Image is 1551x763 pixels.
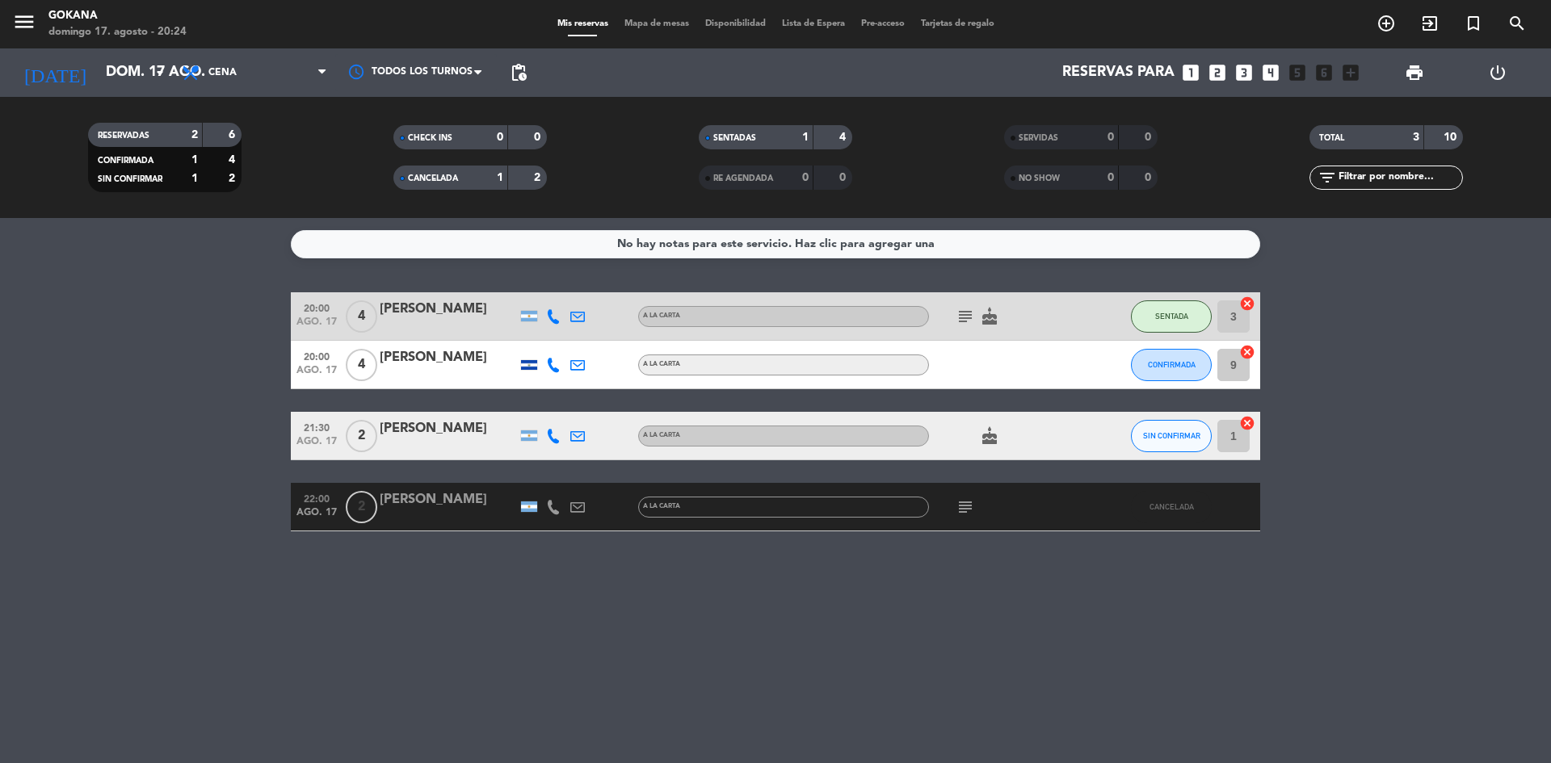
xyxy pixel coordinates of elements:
strong: 0 [1108,132,1114,143]
strong: 0 [534,132,544,143]
span: A LA CARTA [643,432,680,438]
span: ago. 17 [296,365,337,384]
span: 21:30 [296,417,337,436]
strong: 1 [497,172,503,183]
div: [PERSON_NAME] [380,347,517,368]
span: CANCELADA [1150,502,1194,511]
span: 4 [346,300,377,333]
span: Pre-acceso [853,19,913,28]
strong: 0 [1108,172,1114,183]
span: 20:00 [296,346,337,365]
i: arrow_drop_down [150,63,170,82]
strong: 2 [191,129,198,140]
strong: 1 [802,132,809,143]
span: 20:00 [296,298,337,317]
strong: 4 [839,132,849,143]
div: LOG OUT [1456,48,1539,97]
span: RESERVADAS [98,132,149,140]
span: 2 [346,491,377,523]
span: CONFIRMADA [98,157,153,165]
span: SIN CONFIRMAR [1143,431,1200,440]
i: cancel [1239,415,1255,431]
strong: 4 [229,154,238,166]
button: SIN CONFIRMAR [1131,420,1212,452]
strong: 10 [1444,132,1460,143]
i: filter_list [1318,168,1337,187]
strong: 1 [191,154,198,166]
i: search [1507,14,1527,33]
span: ago. 17 [296,436,337,455]
strong: 0 [802,172,809,183]
span: Mis reservas [549,19,616,28]
span: 2 [346,420,377,452]
div: [PERSON_NAME] [380,418,517,439]
button: CANCELADA [1131,491,1212,523]
span: 4 [346,349,377,381]
span: Mapa de mesas [616,19,697,28]
i: exit_to_app [1420,14,1440,33]
i: looks_one [1180,62,1201,83]
button: SENTADA [1131,300,1212,333]
i: power_settings_new [1488,63,1507,82]
span: SENTADA [1155,312,1188,321]
i: looks_two [1207,62,1228,83]
span: RE AGENDADA [713,174,773,182]
strong: 3 [1413,132,1419,143]
i: looks_4 [1260,62,1281,83]
i: add_box [1340,62,1361,83]
span: A LA CARTA [643,503,680,509]
span: ago. 17 [296,317,337,335]
strong: 0 [1145,172,1154,183]
div: [PERSON_NAME] [380,299,517,320]
i: subject [956,497,975,517]
i: menu [12,10,36,34]
button: CONFIRMADA [1131,349,1212,381]
div: domingo 17. agosto - 20:24 [48,24,187,40]
span: pending_actions [509,63,528,82]
span: TOTAL [1319,134,1344,142]
span: Lista de Espera [774,19,853,28]
i: subject [956,307,975,326]
div: GOKANA [48,8,187,24]
span: CONFIRMADA [1148,360,1196,369]
i: cake [980,426,999,446]
span: SERVIDAS [1019,134,1058,142]
strong: 6 [229,129,238,140]
span: SENTADAS [713,134,756,142]
span: ago. 17 [296,507,337,526]
div: [PERSON_NAME] [380,489,517,510]
i: looks_3 [1234,62,1255,83]
button: menu [12,10,36,40]
span: 22:00 [296,488,337,507]
i: looks_6 [1314,62,1335,83]
span: A LA CARTA [643,312,680,319]
strong: 0 [839,172,849,183]
span: A LA CARTA [643,361,680,367]
strong: 2 [229,173,238,184]
span: Disponibilidad [697,19,774,28]
span: NO SHOW [1019,174,1060,182]
strong: 2 [534,172,544,183]
i: looks_5 [1287,62,1308,83]
span: Tarjetas de regalo [913,19,1002,28]
i: cake [980,307,999,326]
span: CHECK INS [408,134,452,142]
i: turned_in_not [1464,14,1483,33]
span: SIN CONFIRMAR [98,175,162,183]
i: cancel [1239,344,1255,360]
span: CANCELADA [408,174,458,182]
span: print [1405,63,1424,82]
strong: 0 [497,132,503,143]
strong: 1 [191,173,198,184]
span: Reservas para [1062,65,1175,81]
span: Cena [208,67,237,78]
i: cancel [1239,296,1255,312]
strong: 0 [1145,132,1154,143]
i: add_circle_outline [1377,14,1396,33]
div: No hay notas para este servicio. Haz clic para agregar una [617,235,935,254]
input: Filtrar por nombre... [1337,169,1462,187]
i: [DATE] [12,55,98,90]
